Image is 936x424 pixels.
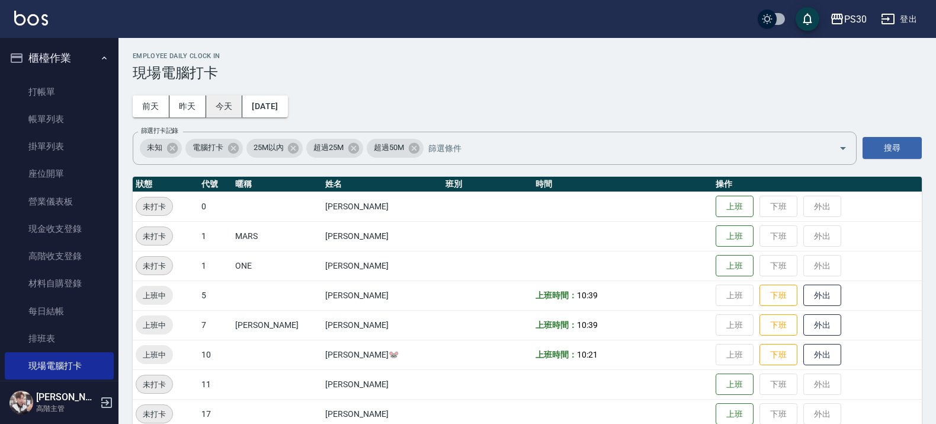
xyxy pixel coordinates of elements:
[306,139,363,158] div: 超過25M
[577,350,598,359] span: 10:21
[536,291,577,300] b: 上班時間：
[536,350,577,359] b: 上班時間：
[198,280,233,310] td: 5
[876,8,922,30] button: 登出
[577,320,598,330] span: 10:39
[322,369,443,399] td: [PERSON_NAME]
[242,95,287,117] button: [DATE]
[198,192,233,221] td: 0
[133,52,922,60] h2: Employee Daily Clock In
[136,230,172,243] span: 未打卡
[796,7,819,31] button: save
[716,255,754,277] button: 上班
[716,196,754,218] button: 上班
[185,139,243,158] div: 電腦打卡
[863,137,922,159] button: 搜尋
[133,65,922,81] h3: 現場電腦打卡
[5,298,114,325] a: 每日結帳
[443,177,533,192] th: 班別
[5,188,114,215] a: 營業儀表板
[232,177,322,192] th: 暱稱
[825,7,871,31] button: PS30
[206,95,243,117] button: 今天
[246,142,291,154] span: 25M以內
[198,340,233,369] td: 10
[136,289,173,302] span: 上班中
[198,310,233,340] td: 7
[5,78,114,106] a: 打帳單
[136,378,172,391] span: 未打卡
[5,106,114,133] a: 帳單列表
[322,177,443,192] th: 姓名
[198,177,233,192] th: 代號
[5,380,114,407] a: 掃碼打卡
[834,139,852,158] button: Open
[844,12,867,27] div: PS30
[577,291,598,300] span: 10:39
[232,221,322,251] td: MARS
[322,192,443,221] td: [PERSON_NAME]
[5,215,114,243] a: 現金收支登錄
[322,310,443,340] td: [PERSON_NAME]
[232,310,322,340] td: [PERSON_NAME]
[425,138,818,158] input: 篩選條件
[5,243,114,270] a: 高階收支登錄
[759,344,797,366] button: 下班
[306,142,351,154] span: 超過25M
[803,285,841,307] button: 外出
[322,221,443,251] td: [PERSON_NAME]
[322,251,443,280] td: [PERSON_NAME]
[5,43,114,74] button: 櫃檯作業
[133,95,169,117] button: 前天
[322,340,443,369] td: [PERSON_NAME]🐭
[185,142,230,154] span: 電腦打卡
[232,251,322,280] td: ONE
[136,349,173,361] span: 上班中
[36,403,97,414] p: 高階主管
[169,95,206,117] button: 昨天
[133,177,198,192] th: 狀態
[536,320,577,330] b: 上班時間：
[198,221,233,251] td: 1
[803,314,841,336] button: 外出
[140,142,169,154] span: 未知
[533,177,713,192] th: 時間
[14,11,48,25] img: Logo
[141,126,178,135] label: 篩選打卡記錄
[803,344,841,366] button: 外出
[5,325,114,352] a: 排班表
[322,280,443,310] td: [PERSON_NAME]
[136,200,172,213] span: 未打卡
[5,270,114,297] a: 材料自購登錄
[716,374,754,396] button: 上班
[759,314,797,336] button: 下班
[140,139,182,158] div: 未知
[367,139,424,158] div: 超過50M
[9,391,33,415] img: Person
[716,225,754,247] button: 上班
[136,408,172,420] span: 未打卡
[5,133,114,160] a: 掛單列表
[198,369,233,399] td: 11
[5,352,114,380] a: 現場電腦打卡
[713,177,922,192] th: 操作
[198,251,233,280] td: 1
[136,319,173,331] span: 上班中
[136,260,172,272] span: 未打卡
[759,285,797,307] button: 下班
[5,160,114,187] a: 座位開單
[367,142,411,154] span: 超過50M
[246,139,303,158] div: 25M以內
[36,391,97,403] h5: [PERSON_NAME]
